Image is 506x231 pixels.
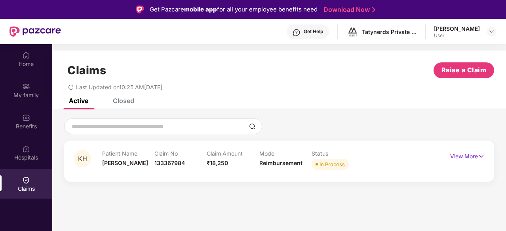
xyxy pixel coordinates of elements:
img: Stroke [372,6,375,14]
img: svg+xml;base64,PHN2ZyB3aWR0aD0iMjAiIGhlaWdodD0iMjAiIHZpZXdCb3g9IjAgMCAyMCAyMCIgZmlsbD0ibm9uZSIgeG... [22,83,30,90]
span: KH [78,156,87,162]
span: ₹18,250 [207,160,228,166]
div: [PERSON_NAME] [434,25,480,32]
img: svg+xml;base64,PHN2ZyBpZD0iRHJvcGRvd24tMzJ4MzIiIHhtbG5zPSJodHRwOi8vd3d3LnczLm9yZy8yMDAwL3N2ZyIgd2... [489,28,495,35]
span: Last Updated on 10:25 AM[DATE] [76,84,162,90]
a: Download Now [323,6,373,14]
span: 133367984 [154,160,185,166]
h1: Claims [67,64,106,77]
p: Status [312,150,364,157]
img: svg+xml;base64,PHN2ZyBpZD0iSGVscC0zMngzMiIgeG1sbnM9Imh0dHA6Ly93d3cudzMub3JnLzIwMDAvc3ZnIiB3aWR0aD... [293,28,301,36]
img: New Pazcare Logo [10,26,61,37]
button: Raise a Claim [434,62,494,78]
strong: mobile app [184,6,217,13]
span: [PERSON_NAME] [102,160,148,166]
img: logo%20-%20black%20(1).png [347,26,358,38]
div: User [434,32,480,39]
img: svg+xml;base64,PHN2ZyBpZD0iSG9zcGl0YWxzIiB4bWxucz0iaHR0cDovL3d3dy53My5vcmcvMjAwMC9zdmciIHdpZHRoPS... [22,145,30,153]
img: svg+xml;base64,PHN2ZyBpZD0iSG9tZSIgeG1sbnM9Imh0dHA6Ly93d3cudzMub3JnLzIwMDAvc3ZnIiB3aWR0aD0iMjAiIG... [22,51,30,59]
img: svg+xml;base64,PHN2ZyBpZD0iU2VhcmNoLTMyeDMyIiB4bWxucz0iaHR0cDovL3d3dy53My5vcmcvMjAwMC9zdmciIHdpZH... [249,123,255,130]
span: Reimbursement [259,160,302,166]
img: Logo [136,6,144,13]
p: Mode [259,150,312,157]
p: Patient Name [102,150,154,157]
span: redo [68,84,74,90]
p: View More [450,150,485,161]
p: Claim No [154,150,207,157]
img: svg+xml;base64,PHN2ZyBpZD0iQmVuZWZpdHMiIHhtbG5zPSJodHRwOi8vd3d3LnczLm9yZy8yMDAwL3N2ZyIgd2lkdGg9Ij... [22,114,30,122]
img: svg+xml;base64,PHN2ZyBpZD0iQ2xhaW0iIHhtbG5zPSJodHRwOi8vd3d3LnczLm9yZy8yMDAwL3N2ZyIgd2lkdGg9IjIwIi... [22,176,30,184]
span: Raise a Claim [441,65,487,75]
div: Closed [113,97,134,105]
div: Get Help [304,28,323,35]
div: Tatynerds Private Limited [362,28,417,36]
div: Get Pazcare for all your employee benefits need [150,5,318,14]
img: svg+xml;base64,PHN2ZyB4bWxucz0iaHR0cDovL3d3dy53My5vcmcvMjAwMC9zdmciIHdpZHRoPSIxNyIgaGVpZ2h0PSIxNy... [478,152,485,161]
p: Claim Amount [207,150,259,157]
div: In Process [320,160,345,168]
div: Active [69,97,88,105]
